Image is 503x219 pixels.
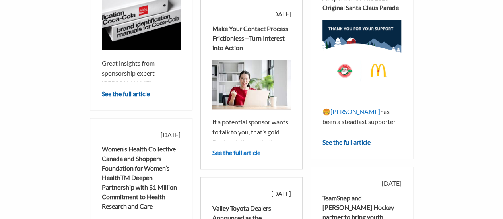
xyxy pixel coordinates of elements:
[102,90,150,97] a: See the full article
[102,130,181,140] div: [DATE]
[212,149,260,156] a: See the full article
[322,20,401,99] img: ekohg29hhv9mbdkoumnz.jpg
[212,189,291,198] div: [DATE]
[322,138,371,146] a: See the full article
[102,144,181,211] div: Women’s Health Collective Canada and Shoppers Foundation for Women’s HealthTM Deepen Partnership ...
[212,60,291,109] img: kje0pyimedcmf6xwsyma.jpg
[212,117,291,178] p: If a potential sponsor wants to talk to you, that’s gold. But here’s the truth: the harder you ma...
[212,9,291,19] div: [DATE]
[212,24,291,52] div: Make Your Contact Process Frictionless—Turn Interest into Action
[330,108,380,115] a: [PERSON_NAME]
[102,58,181,89] p: Great insights from sponsorship expert [PERSON_NAME]:
[322,178,401,188] div: [DATE]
